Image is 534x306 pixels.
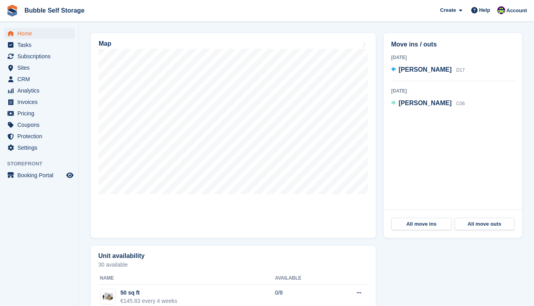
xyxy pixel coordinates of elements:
span: C06 [456,101,465,106]
span: Subscriptions [17,51,65,62]
h2: Map [99,40,111,47]
span: D17 [456,67,465,73]
a: menu [4,28,75,39]
a: menu [4,108,75,119]
a: Preview store [65,171,75,180]
div: [DATE] [391,54,515,61]
a: [PERSON_NAME] C06 [391,98,465,109]
span: Pricing [17,108,65,119]
a: menu [4,131,75,142]
a: menu [4,51,75,62]
div: 50 sq ft [120,289,177,297]
h2: Move ins / outs [391,40,515,49]
span: Booking Portal [17,170,65,181]
span: CRM [17,74,65,85]
span: [PERSON_NAME] [399,66,452,73]
a: [PERSON_NAME] D17 [391,65,465,75]
a: All move outs [455,218,515,230]
span: Tasks [17,39,65,50]
span: Storefront [7,160,79,168]
span: Invoices [17,96,65,108]
h2: Unit availability [98,252,144,260]
span: [PERSON_NAME] [399,100,452,106]
span: Coupons [17,119,65,130]
img: stora-icon-8386f47178a22dfd0bd8f6a31ec36ba5ce8667c1dd55bd0f319d3a0aa187defe.svg [6,5,18,17]
a: menu [4,85,75,96]
a: All move ins [392,218,452,230]
a: menu [4,62,75,73]
span: Help [479,6,490,14]
a: menu [4,39,75,50]
div: [DATE] [391,87,515,95]
p: 30 available [98,262,368,267]
span: Create [440,6,456,14]
span: Protection [17,131,65,142]
th: Available [275,272,332,285]
a: menu [4,96,75,108]
img: 50-sqft-unit%20(9).jpg [100,291,115,302]
a: menu [4,119,75,130]
a: Bubble Self Storage [21,4,88,17]
th: Name [98,272,275,285]
img: Tom Gilmore [497,6,505,14]
span: Settings [17,142,65,153]
span: Home [17,28,65,39]
span: Analytics [17,85,65,96]
span: Sites [17,62,65,73]
a: menu [4,170,75,181]
a: menu [4,74,75,85]
span: Account [506,7,527,15]
div: €145.83 every 4 weeks [120,297,177,305]
a: menu [4,142,75,153]
a: Map [91,33,376,238]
